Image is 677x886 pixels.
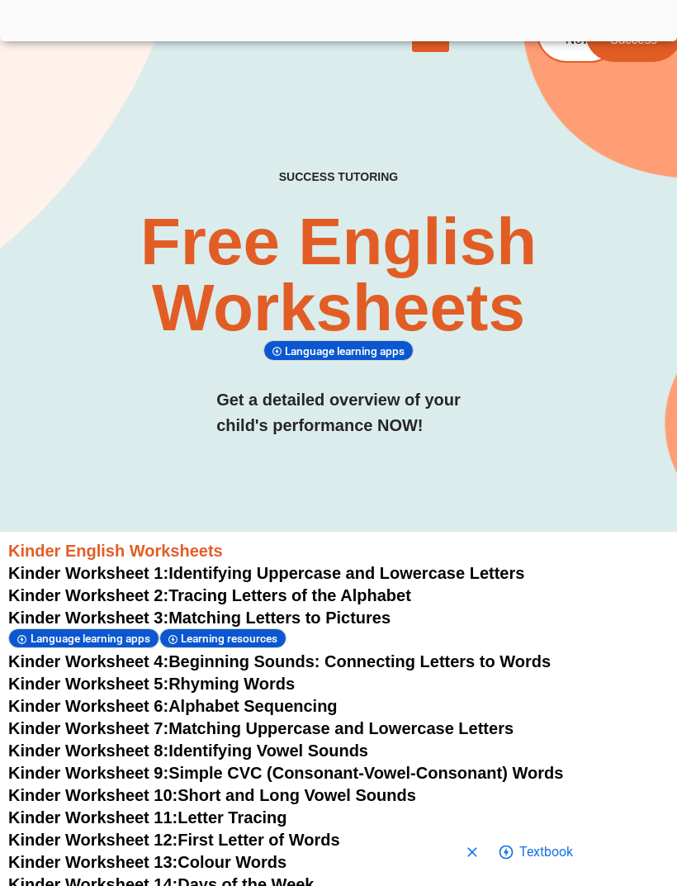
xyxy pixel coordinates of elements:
a: Kinder Worksheet 11:Letter Tracing [8,808,287,827]
a: Kinder Worksheet 10:Short and Long Vowel Sounds [8,786,416,804]
span: Go to shopping options for Textbook [519,834,573,867]
a: Kinder Worksheet 7:Matching Uppercase and Lowercase Letters [8,719,514,737]
a: Kinder Worksheet 3:Matching Letters to Pictures [8,609,391,627]
a: Kinder Worksheet 1:Identifying Uppercase and Lowercase Letters [8,564,524,582]
span: Find a Success [610,21,657,45]
span: Kinder Worksheet 3: [8,609,168,627]
span: Kinder Worksheet 1: [8,564,168,582]
a: Kinder Worksheet 8:Identifying Vowel Sounds [8,741,368,760]
span: Kinder Worksheet 4: [8,652,168,670]
svg: Close shopping anchor [464,844,481,860]
a: Kinder Worksheet 9:Simple CVC (Consonant-Vowel-Consonant) Words [8,764,563,782]
span: Learning resources [181,632,282,645]
span: Language learning apps [31,632,155,645]
span: Kinder Worksheet 7: [8,719,168,737]
a: Kinder Worksheet 2:Tracing Letters of the Alphabet [8,586,411,604]
span: Kinder Worksheet 11: [8,808,178,827]
a: Kinder Worksheet 4:Beginning Sounds: Connecting Letters to Words [8,652,551,670]
span: Kinder Worksheet 13: [8,853,178,871]
span: Kinder Worksheet 8: [8,741,168,760]
div: Language learning apps [8,628,159,649]
span: Language learning apps [285,344,410,358]
h3: Kinder English Worksheets [8,540,669,561]
span: Kinder Worksheet 12: [8,831,178,849]
span: Kinder Worksheet 9: [8,764,168,782]
a: Kinder Worksheet 6:Alphabet Sequencing [8,697,338,715]
h2: Free English Worksheets​ [137,209,539,341]
div: Language learning apps [263,340,414,361]
span: Kinder Worksheet 5: [8,675,168,693]
div: Learning resources [159,628,287,649]
span: Kinder Worksheet 6: [8,697,168,715]
span: Kinder Worksheet 2: [8,586,168,604]
a: Kinder Worksheet 13:Colour Words [8,853,286,871]
a: Kinder Worksheet 5:Rhyming Words [8,675,295,693]
span: Kinder Worksheet 10: [8,786,178,804]
h4: SUCCESS TUTORING​ [249,170,429,184]
h3: Get a detailed overview of your child's performance NOW! [216,387,461,438]
a: Kinder Worksheet 12:First Letter of Words [8,831,340,849]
